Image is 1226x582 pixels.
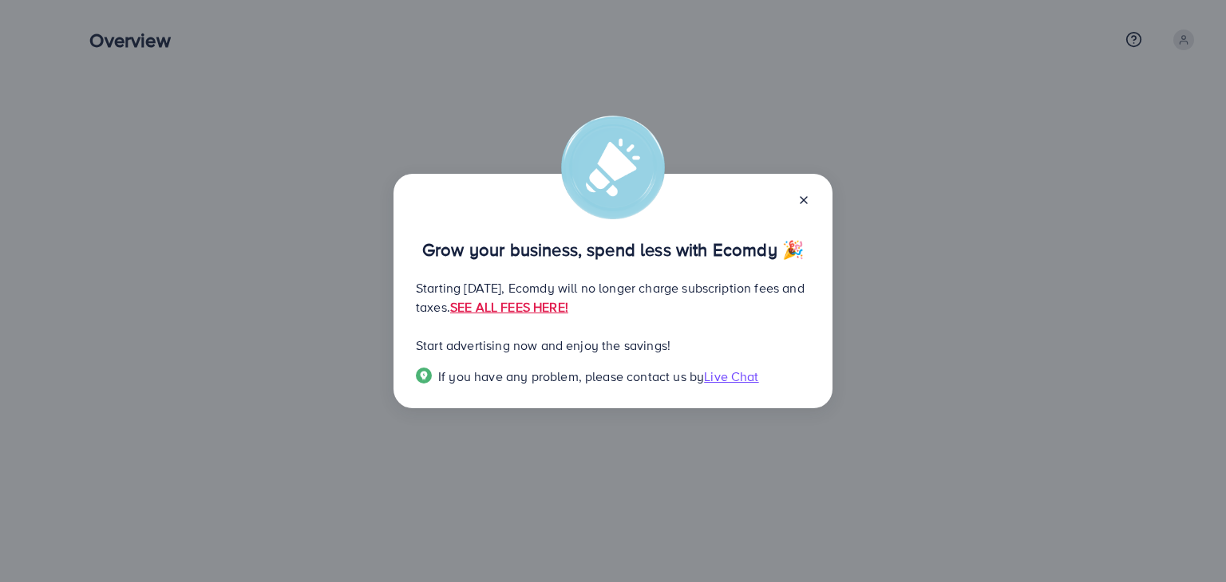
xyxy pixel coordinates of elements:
[416,336,810,355] p: Start advertising now and enjoy the savings!
[416,240,810,259] p: Grow your business, spend less with Ecomdy 🎉
[416,368,432,383] img: Popup guide
[561,116,665,219] img: alert
[438,368,704,385] span: If you have any problem, please contact us by
[450,298,568,316] a: SEE ALL FEES HERE!
[416,278,810,317] p: Starting [DATE], Ecomdy will no longer charge subscription fees and taxes.
[704,368,758,385] span: Live Chat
